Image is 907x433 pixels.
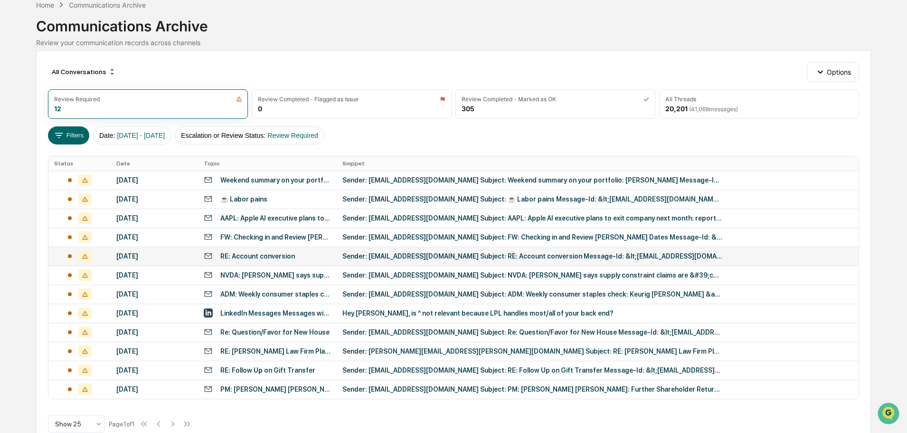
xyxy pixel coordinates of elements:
img: icon [643,96,649,102]
div: [DATE] [116,233,192,241]
div: LinkedIn Messages Messages with [PERSON_NAME], [PERSON_NAME], AIF®, CFP®, CPFA [220,309,331,317]
div: PM: [PERSON_NAME] [PERSON_NAME]: Further Shareholder Returns Upcoming [220,385,331,393]
a: 🔎Data Lookup [6,134,64,151]
div: Sender: [EMAIL_ADDRESS][DOMAIN_NAME] Subject: Weekend summary on your portfolio: [PERSON_NAME] Me... [342,176,722,184]
div: Review Required [54,96,100,103]
a: 🗄️Attestations [65,116,122,133]
div: [DATE] [116,290,192,298]
button: Filters [48,126,89,144]
div: [DATE] [116,214,192,222]
div: RE: Account conversion [220,252,295,260]
div: ☕ Labor pains [220,195,267,203]
div: AAPL: Apple AI executive plans to exit company next month: report [220,214,331,222]
div: [DATE] [116,309,192,317]
div: NVDA: [PERSON_NAME] says supply constraint claims are 'categorically false' [220,271,331,279]
span: Attestations [78,120,118,129]
div: Re: Question/Favor for New House [220,328,330,336]
div: Home [36,1,54,9]
span: Preclearance [19,120,61,129]
div: Sender: [EMAIL_ADDRESS][DOMAIN_NAME] Subject: RE: Follow Up on Gift Transfer Message-Id: &lt;[EMA... [342,366,722,374]
div: [DATE] [116,347,192,355]
div: [DATE] [116,252,192,260]
div: Sender: [EMAIL_ADDRESS][DOMAIN_NAME] Subject: FW: Checking in and Review [PERSON_NAME] Dates Mess... [342,233,722,241]
div: FW: Checking in and Review [PERSON_NAME] Dates [220,233,331,241]
div: 0 [258,105,262,113]
th: Status [48,156,110,171]
img: icon [440,96,445,102]
p: How can we help? [9,20,173,35]
div: [DATE] [116,328,192,336]
div: Sender: [EMAIL_ADDRESS][DOMAIN_NAME] Subject: ☕ Labor pains Message-Id: &lt;[EMAIL_ADDRESS][DOMAI... [342,195,722,203]
th: Topic [198,156,337,171]
span: Data Lookup [19,138,60,147]
div: 🖐️ [9,121,17,128]
div: [DATE] [116,366,192,374]
span: Review Required [267,132,318,139]
th: Snippet [337,156,859,171]
button: Start new chat [161,76,173,87]
img: icon [236,96,242,102]
div: 20,201 [665,105,738,113]
span: ( 41,068 messages) [689,106,738,113]
button: Options [807,62,859,81]
div: Sender: [EMAIL_ADDRESS][DOMAIN_NAME] Subject: PM: [PERSON_NAME] [PERSON_NAME]: Further Shareholde... [342,385,722,393]
div: 🔎 [9,139,17,146]
div: 🗄️ [69,121,76,128]
div: Review your communication records across channels [36,38,870,47]
div: Sender: [EMAIL_ADDRESS][DOMAIN_NAME] Subject: NVDA: [PERSON_NAME] says supply constraint claims a... [342,271,722,279]
div: Sender: [EMAIL_ADDRESS][DOMAIN_NAME] Subject: RE: Account conversion Message-Id: &lt;[EMAIL_ADDRE... [342,252,722,260]
div: 12 [54,105,61,113]
button: Date:[DATE] - [DATE] [93,126,171,144]
button: Escalation or Review Status:Review Required [175,126,324,144]
div: Page 1 of 1 [109,420,135,428]
div: Sender: [EMAIL_ADDRESS][DOMAIN_NAME] Subject: ADM: Weekly consumer staples check: Keurig [PERSON_... [342,290,722,298]
div: Communications Archive [36,10,870,35]
div: [DATE] [116,271,192,279]
div: All Conversations [48,64,120,79]
div: Sender: [EMAIL_ADDRESS][DOMAIN_NAME] Subject: Re: Question/Favor for New House Message-Id: &lt;[E... [342,328,722,336]
div: All Threads [665,96,696,103]
div: [DATE] [116,385,192,393]
div: [DATE] [116,195,192,203]
div: Review Completed - Flagged as Issue [258,96,359,103]
div: Sender: [EMAIL_ADDRESS][DOMAIN_NAME] Subject: AAPL: Apple AI executive plans to exit company next... [342,214,722,222]
div: Weekend summary on your portfolio: [PERSON_NAME] [220,176,331,184]
iframe: Open customer support [877,402,902,427]
div: RE: [PERSON_NAME] Law Firm Plan ID 81J464 [220,347,331,355]
div: We're available if you need us! [32,82,120,90]
div: Review Completed - Marked as OK [462,96,556,103]
div: Start new chat [32,73,156,82]
img: 1746055101610-c473b297-6a78-478c-a979-82029cc54cd1 [9,73,27,90]
div: Hey [PERSON_NAME], is ^ not relevant because LPL handles most/all of your back end? [342,309,722,317]
a: 🖐️Preclearance [6,116,65,133]
th: Date [111,156,198,171]
div: ADM: Weekly consumer staples check: Keurig [PERSON_NAME] & Hormel Foods were worst performers [220,290,331,298]
span: Pylon [94,161,115,168]
div: RE: Follow Up on Gift Transfer [220,366,315,374]
div: Communications Archive [69,1,146,9]
a: Powered byPylon [67,161,115,168]
div: [DATE] [116,176,192,184]
div: 305 [462,105,474,113]
span: [DATE] - [DATE] [117,132,165,139]
div: Sender: [PERSON_NAME][EMAIL_ADDRESS][PERSON_NAME][DOMAIN_NAME] Subject: RE: [PERSON_NAME] Law Fir... [342,347,722,355]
